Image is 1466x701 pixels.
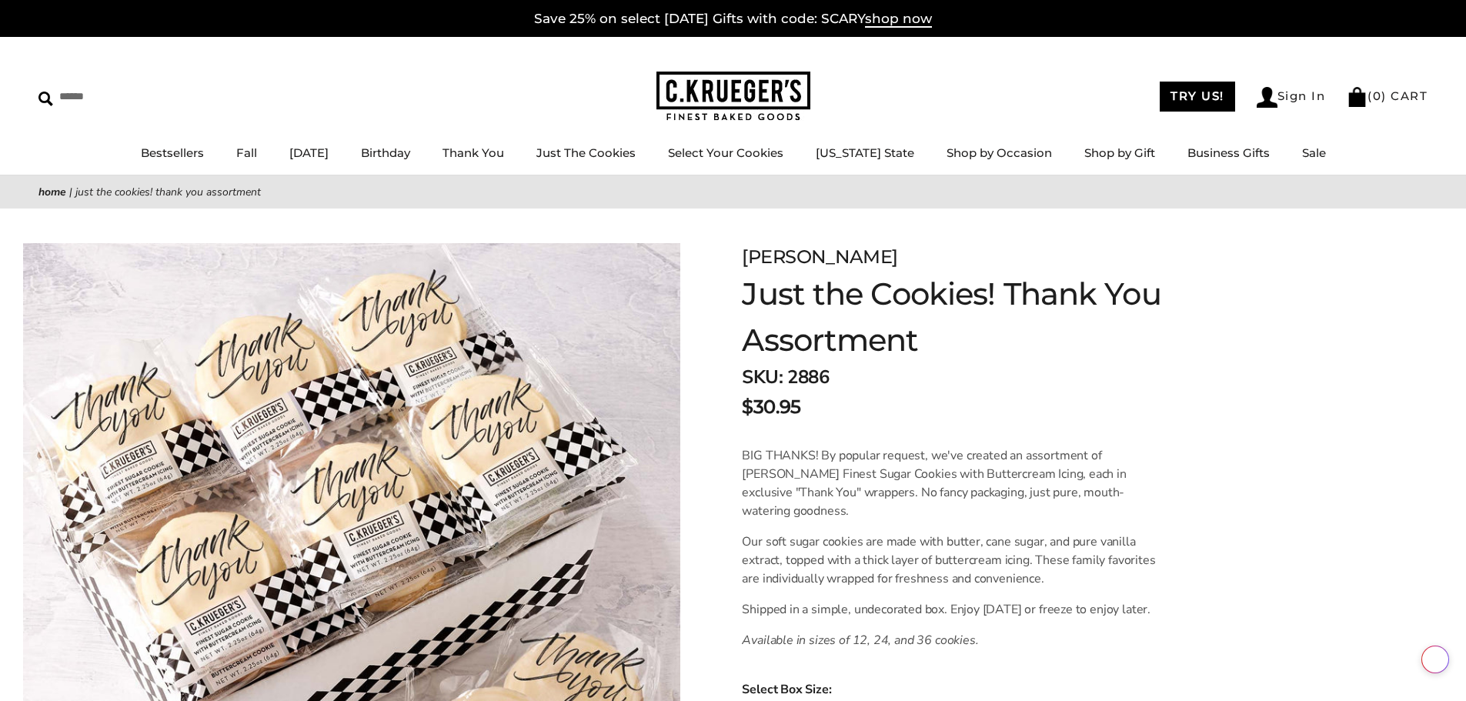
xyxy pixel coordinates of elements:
[1347,88,1428,103] a: (0) CART
[656,72,810,122] img: C.KRUEGER'S
[787,365,829,389] span: 2886
[536,145,636,160] a: Just The Cookies
[38,92,53,106] img: Search
[742,600,1163,619] p: Shipped in a simple, undecorated box. Enjoy [DATE] or freeze to enjoy later.
[742,243,1233,271] div: [PERSON_NAME]
[1373,88,1382,103] span: 0
[38,185,66,199] a: Home
[816,145,914,160] a: [US_STATE] State
[1257,87,1277,108] img: Account
[289,145,329,160] a: [DATE]
[1257,87,1326,108] a: Sign In
[1347,87,1367,107] img: Bag
[69,185,72,199] span: |
[742,393,800,421] span: $30.95
[75,185,261,199] span: Just the Cookies! Thank You Assortment
[1187,145,1270,160] a: Business Gifts
[361,145,410,160] a: Birthday
[742,271,1233,363] h1: Just the Cookies! Thank You Assortment
[947,145,1052,160] a: Shop by Occasion
[668,145,783,160] a: Select Your Cookies
[236,145,257,160] a: Fall
[1302,145,1326,160] a: Sale
[742,365,783,389] strong: SKU:
[742,680,1428,699] span: Select Box Size:
[442,145,504,160] a: Thank You
[534,11,932,28] a: Save 25% on select [DATE] Gifts with code: SCARYshop now
[865,11,932,28] span: shop now
[1160,82,1235,112] a: TRY US!
[1084,145,1155,160] a: Shop by Gift
[38,85,222,108] input: Search
[742,632,978,649] em: Available in sizes of 12, 24, and 36 cookies.
[141,145,204,160] a: Bestsellers
[742,532,1163,588] p: Our soft sugar cookies are made with butter, cane sugar, and pure vanilla extract, topped with a ...
[38,183,1428,201] nav: breadcrumbs
[742,446,1163,520] p: BIG THANKS! By popular request, we've created an assortment of [PERSON_NAME] Finest Sugar Cookies...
